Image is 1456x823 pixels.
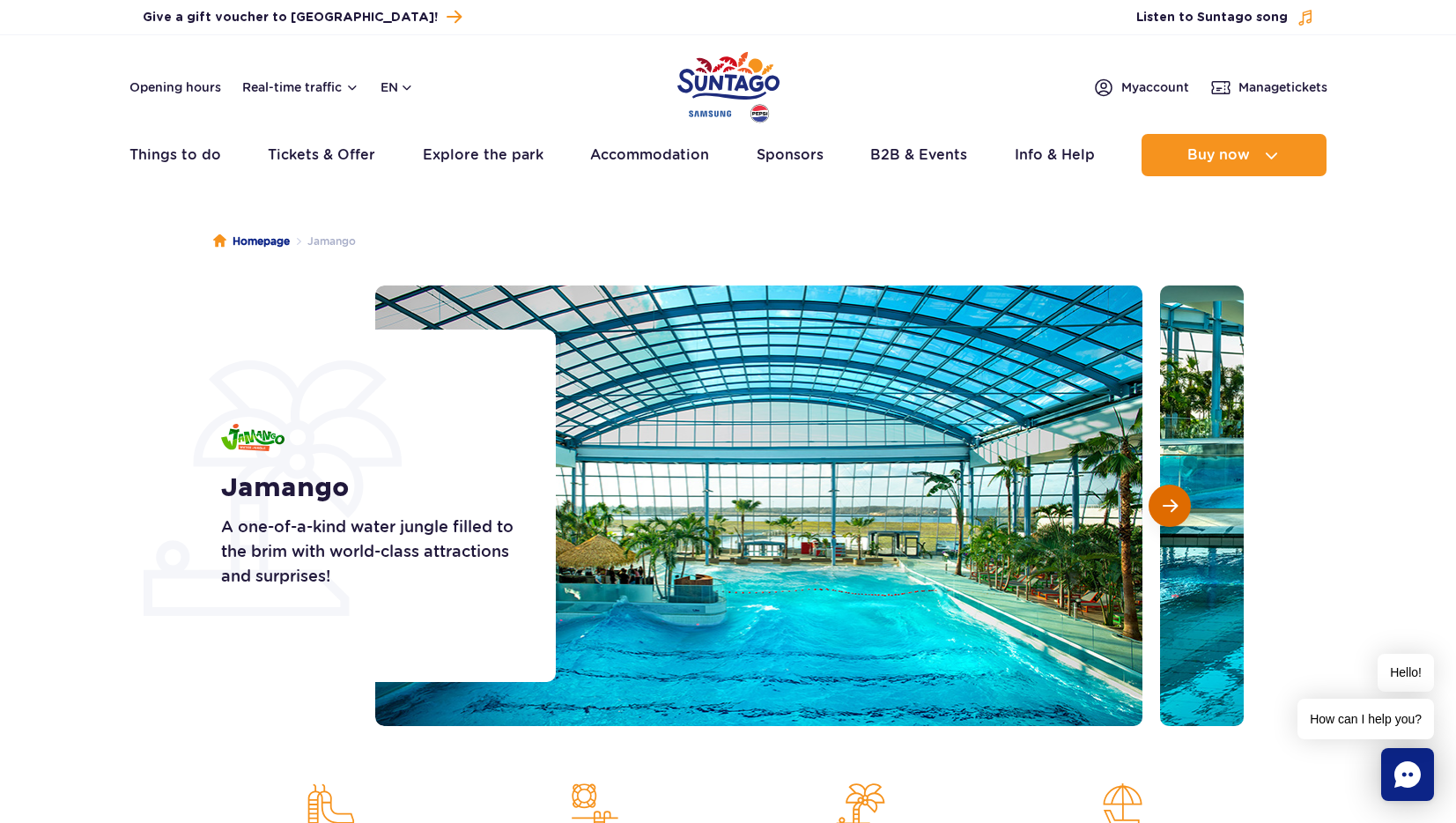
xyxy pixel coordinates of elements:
a: Accommodation [590,134,709,176]
a: Tickets & Offer [268,134,375,176]
button: Real-time traffic [242,80,359,94]
button: Listen to Suntago song [1136,9,1314,26]
span: Listen to Suntago song [1136,9,1288,26]
span: Manage tickets [1238,78,1327,96]
a: Opening hours [129,78,221,96]
a: B2B & Events [870,134,967,176]
span: My account [1121,78,1189,96]
a: Give a gift voucher to [GEOGRAPHIC_DATA]! [143,5,462,29]
a: Things to do [129,134,221,176]
a: Info & Help [1015,134,1095,176]
a: Sponsors [757,134,824,176]
span: Hello! [1378,654,1434,692]
button: Buy now [1142,134,1327,176]
h1: Jamango [221,472,516,504]
span: Buy now [1187,147,1250,163]
a: Explore the park [423,134,543,176]
button: Next slide [1149,485,1191,527]
a: Managetickets [1210,77,1327,98]
a: Myaccount [1093,77,1189,98]
a: Park of Poland [677,44,780,125]
a: Homepage [213,233,290,250]
div: Chat [1381,748,1434,801]
li: Jamango [290,233,356,250]
span: How can I help you? [1297,699,1434,739]
img: Jamango [221,424,285,451]
p: A one-of-a-kind water jungle filled to the brim with world-class attractions and surprises! [221,515,516,589]
span: Give a gift voucher to [GEOGRAPHIC_DATA]! [143,9,438,26]
button: en [381,78,414,96]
